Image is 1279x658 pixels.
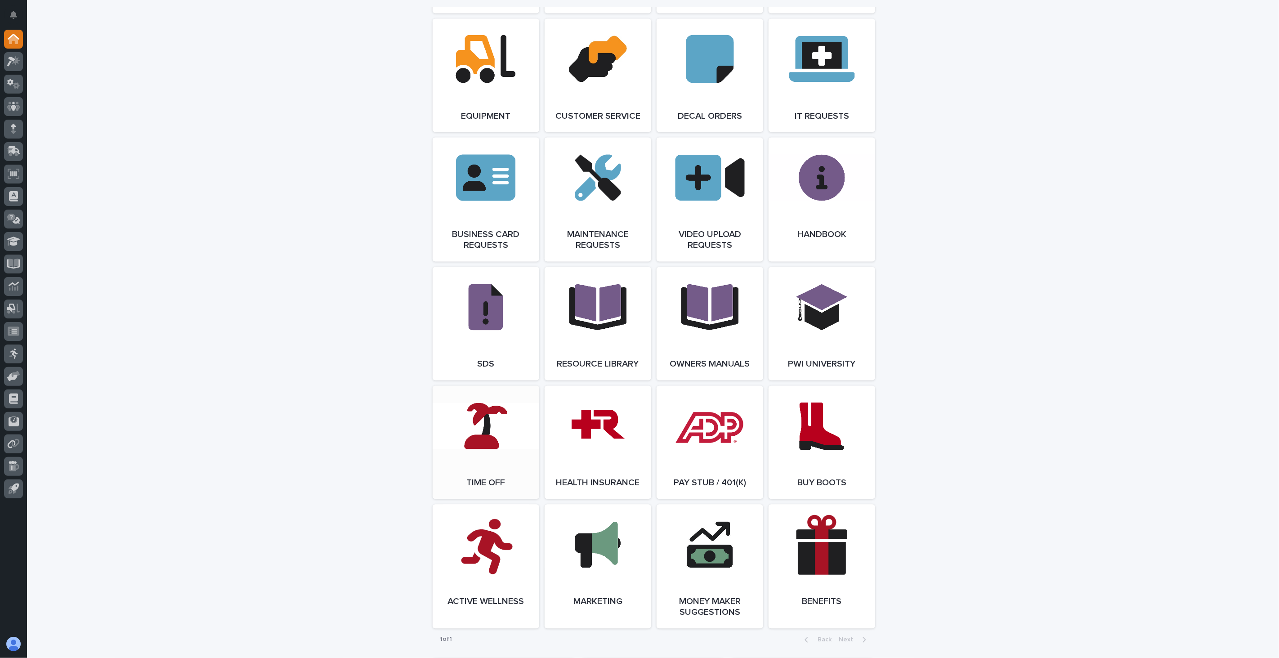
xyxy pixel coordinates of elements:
[545,19,651,132] a: Customer Service
[433,386,539,499] a: Time Off
[433,505,539,629] a: Active Wellness
[839,637,859,643] span: Next
[545,267,651,380] a: Resource Library
[545,505,651,629] a: Marketing
[769,267,875,380] a: PWI University
[545,386,651,499] a: Health Insurance
[769,386,875,499] a: Buy Boots
[797,636,835,644] button: Back
[433,629,459,651] p: 1 of 1
[812,637,832,643] span: Back
[433,138,539,262] a: Business Card Requests
[433,267,539,380] a: SDS
[835,636,873,644] button: Next
[657,138,763,262] a: Video Upload Requests
[769,138,875,262] a: Handbook
[433,19,539,132] a: Equipment
[657,19,763,132] a: Decal Orders
[545,138,651,262] a: Maintenance Requests
[769,505,875,629] a: Benefits
[657,386,763,499] a: Pay Stub / 401(k)
[657,505,763,629] a: Money Maker Suggestions
[11,11,23,25] div: Notifications
[4,5,23,24] button: Notifications
[4,635,23,654] button: users-avatar
[657,267,763,380] a: Owners Manuals
[769,19,875,132] a: IT Requests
